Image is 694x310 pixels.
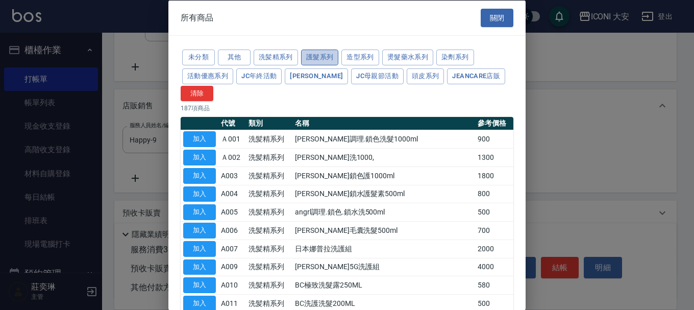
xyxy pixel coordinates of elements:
[183,204,216,220] button: 加入
[292,240,475,258] td: 日本娜普拉洗護組
[218,148,246,166] td: Ａ002
[436,50,474,65] button: 染劑系列
[218,203,246,221] td: A005
[341,50,379,65] button: 造型系列
[475,276,513,294] td: 580
[218,130,246,148] td: Ａ001
[181,12,213,22] span: 所有商品
[382,50,433,65] button: 燙髮藥水系列
[246,276,292,294] td: 洗髪精系列
[475,240,513,258] td: 2000
[292,258,475,276] td: [PERSON_NAME]5G洗護組
[182,68,233,84] button: 活動優惠系列
[475,203,513,221] td: 500
[236,68,282,84] button: JC年終活動
[183,223,216,239] button: 加入
[183,168,216,183] button: 加入
[475,166,513,185] td: 1800
[246,148,292,166] td: 洗髪精系列
[481,8,513,27] button: 關閉
[301,50,339,65] button: 護髮系列
[218,258,246,276] td: A009
[218,221,246,240] td: A006
[292,166,475,185] td: [PERSON_NAME]鎖色護1000ml
[351,68,404,84] button: JC母親節活動
[218,117,246,130] th: 代號
[292,276,475,294] td: BC極致洗髮露250ML
[181,85,213,101] button: 清除
[218,50,251,65] button: 其他
[218,185,246,203] td: A004
[183,186,216,202] button: 加入
[292,203,475,221] td: angrl調理.鎖色.鎖水洗500ml
[246,203,292,221] td: 洗髪精系列
[475,130,513,148] td: 900
[246,166,292,185] td: 洗髪精系列
[183,241,216,256] button: 加入
[475,148,513,166] td: 1300
[183,277,216,293] button: 加入
[475,185,513,203] td: 800
[183,150,216,165] button: 加入
[292,130,475,148] td: [PERSON_NAME]調理.鎖色洗髮1000ml
[475,117,513,130] th: 參考價格
[292,185,475,203] td: [PERSON_NAME]鎖水護髮素500ml
[292,117,475,130] th: 名稱
[183,131,216,147] button: 加入
[475,258,513,276] td: 4000
[447,68,505,84] button: JeanCare店販
[246,240,292,258] td: 洗髪精系列
[475,221,513,240] td: 700
[246,221,292,240] td: 洗髪精系列
[246,130,292,148] td: 洗髪精系列
[407,68,444,84] button: 頭皮系列
[218,276,246,294] td: A010
[218,240,246,258] td: A007
[246,117,292,130] th: 類別
[246,258,292,276] td: 洗髪精系列
[285,68,348,84] button: [PERSON_NAME]
[292,148,475,166] td: [PERSON_NAME]洗1000,
[182,50,215,65] button: 未分類
[254,50,298,65] button: 洗髪精系列
[292,221,475,240] td: [PERSON_NAME]毛囊洗髮500ml
[181,104,513,113] p: 187 項商品
[183,259,216,275] button: 加入
[218,166,246,185] td: A003
[246,185,292,203] td: 洗髪精系列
